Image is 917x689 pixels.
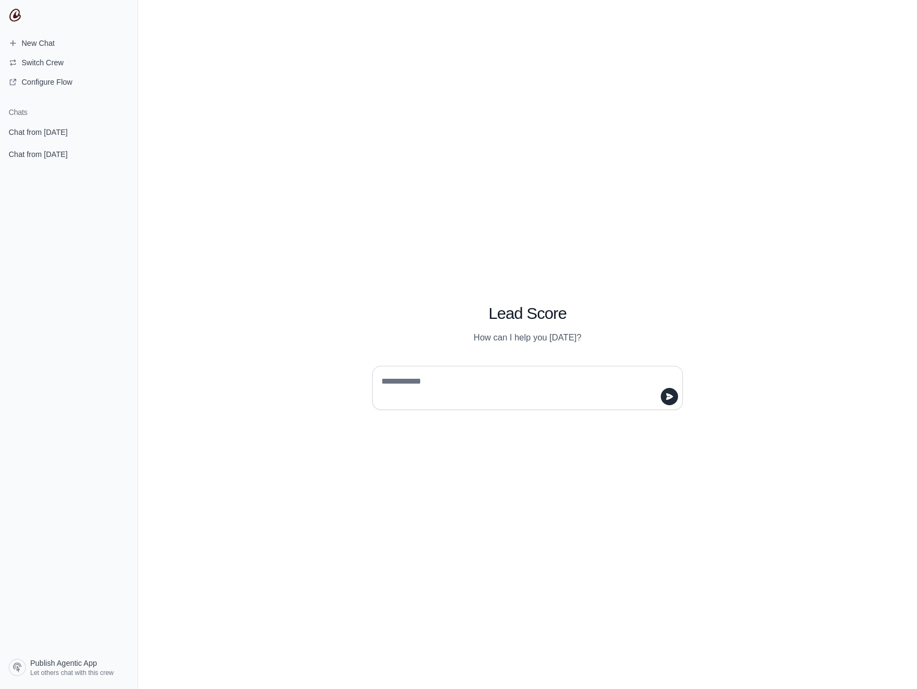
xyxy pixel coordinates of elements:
span: New Chat [22,38,54,49]
span: Publish Agentic App [30,658,97,668]
a: Chat from [DATE] [4,144,133,164]
span: Configure Flow [22,77,72,87]
h1: Lead Score [372,304,683,323]
button: Switch Crew [4,54,133,71]
a: Configure Flow [4,73,133,91]
a: Chat from [DATE] [4,122,133,142]
p: How can I help you [DATE]? [372,331,683,344]
a: Publish Agentic App Let others chat with this crew [4,654,133,680]
span: Chat from [DATE] [9,149,67,160]
span: Let others chat with this crew [30,668,114,677]
span: Chat from [DATE] [9,127,67,138]
a: New Chat [4,35,133,52]
span: Switch Crew [22,57,64,68]
img: CrewAI Logo [9,9,22,22]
